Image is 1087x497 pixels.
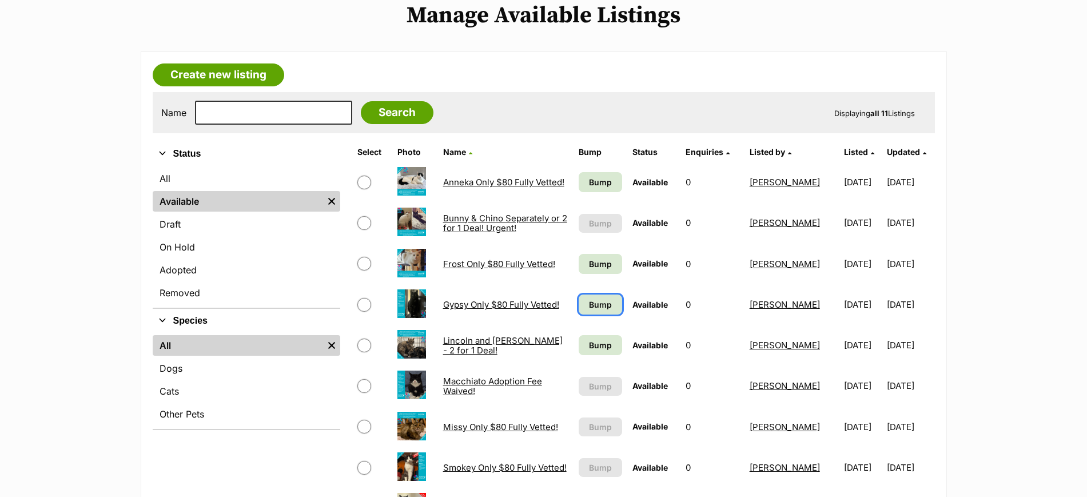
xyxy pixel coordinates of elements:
[353,143,392,161] th: Select
[628,143,680,161] th: Status
[681,366,743,405] td: 0
[323,335,340,356] a: Remove filter
[681,203,743,242] td: 0
[153,63,284,86] a: Create new listing
[153,381,340,401] a: Cats
[887,285,933,324] td: [DATE]
[632,422,668,431] span: Available
[589,217,612,229] span: Bump
[681,325,743,365] td: 0
[589,299,612,311] span: Bump
[579,172,622,192] a: Bump
[397,249,426,277] img: Frost Only $80 Fully Vetted!
[579,214,622,233] button: Bump
[681,285,743,324] td: 0
[632,381,668,391] span: Available
[579,295,622,315] a: Bump
[750,217,820,228] a: [PERSON_NAME]
[750,147,785,157] span: Listed by
[632,463,668,472] span: Available
[887,448,933,487] td: [DATE]
[632,300,668,309] span: Available
[579,377,622,396] button: Bump
[443,376,542,396] a: Macchiato Adoption Fee Waived!
[153,146,340,161] button: Status
[589,339,612,351] span: Bump
[443,422,558,432] a: Missy Only $80 Fully Vetted!
[681,448,743,487] td: 0
[579,458,622,477] button: Bump
[686,147,730,157] a: Enquiries
[887,147,920,157] span: Updated
[161,108,186,118] label: Name
[750,147,791,157] a: Listed by
[750,299,820,310] a: [PERSON_NAME]
[839,285,886,324] td: [DATE]
[887,325,933,365] td: [DATE]
[632,340,668,350] span: Available
[589,176,612,188] span: Bump
[681,407,743,447] td: 0
[443,177,564,188] a: Anneka Only $80 Fully Vetted!
[443,335,563,356] a: Lincoln and [PERSON_NAME] - 2 for 1 Deal!
[589,258,612,270] span: Bump
[681,162,743,202] td: 0
[579,418,622,436] button: Bump
[153,191,323,212] a: Available
[686,147,723,157] span: translation missing: en.admin.listings.index.attributes.enquiries
[750,259,820,269] a: [PERSON_NAME]
[887,244,933,284] td: [DATE]
[589,421,612,433] span: Bump
[589,380,612,392] span: Bump
[750,380,820,391] a: [PERSON_NAME]
[839,325,886,365] td: [DATE]
[443,299,559,310] a: Gypsy Only $80 Fully Vetted!
[887,147,926,157] a: Updated
[153,237,340,257] a: On Hold
[834,109,915,118] span: Displaying Listings
[153,358,340,379] a: Dogs
[153,214,340,234] a: Draft
[750,177,820,188] a: [PERSON_NAME]
[681,244,743,284] td: 0
[153,404,340,424] a: Other Pets
[443,147,466,157] span: Name
[589,462,612,474] span: Bump
[393,143,437,161] th: Photo
[839,162,886,202] td: [DATE]
[632,259,668,268] span: Available
[632,177,668,187] span: Available
[153,166,340,308] div: Status
[750,422,820,432] a: [PERSON_NAME]
[839,448,886,487] td: [DATE]
[887,407,933,447] td: [DATE]
[887,366,933,405] td: [DATE]
[750,340,820,351] a: [PERSON_NAME]
[153,333,340,429] div: Species
[574,143,627,161] th: Bump
[632,218,668,228] span: Available
[153,335,323,356] a: All
[579,254,622,274] a: Bump
[844,147,874,157] a: Listed
[844,147,868,157] span: Listed
[579,335,622,355] a: Bump
[750,462,820,473] a: [PERSON_NAME]
[443,259,555,269] a: Frost Only $80 Fully Vetted!
[397,289,426,318] img: Gypsy Only $80 Fully Vetted!
[443,147,472,157] a: Name
[839,366,886,405] td: [DATE]
[887,203,933,242] td: [DATE]
[323,191,340,212] a: Remove filter
[361,101,433,124] input: Search
[443,462,567,473] a: Smokey Only $80 Fully Vetted!
[887,162,933,202] td: [DATE]
[153,168,340,189] a: All
[153,313,340,328] button: Species
[153,260,340,280] a: Adopted
[153,283,340,303] a: Removed
[839,407,886,447] td: [DATE]
[839,203,886,242] td: [DATE]
[839,244,886,284] td: [DATE]
[443,213,567,233] a: Bunny & Chino Separately or 2 for 1 Deal! Urgent!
